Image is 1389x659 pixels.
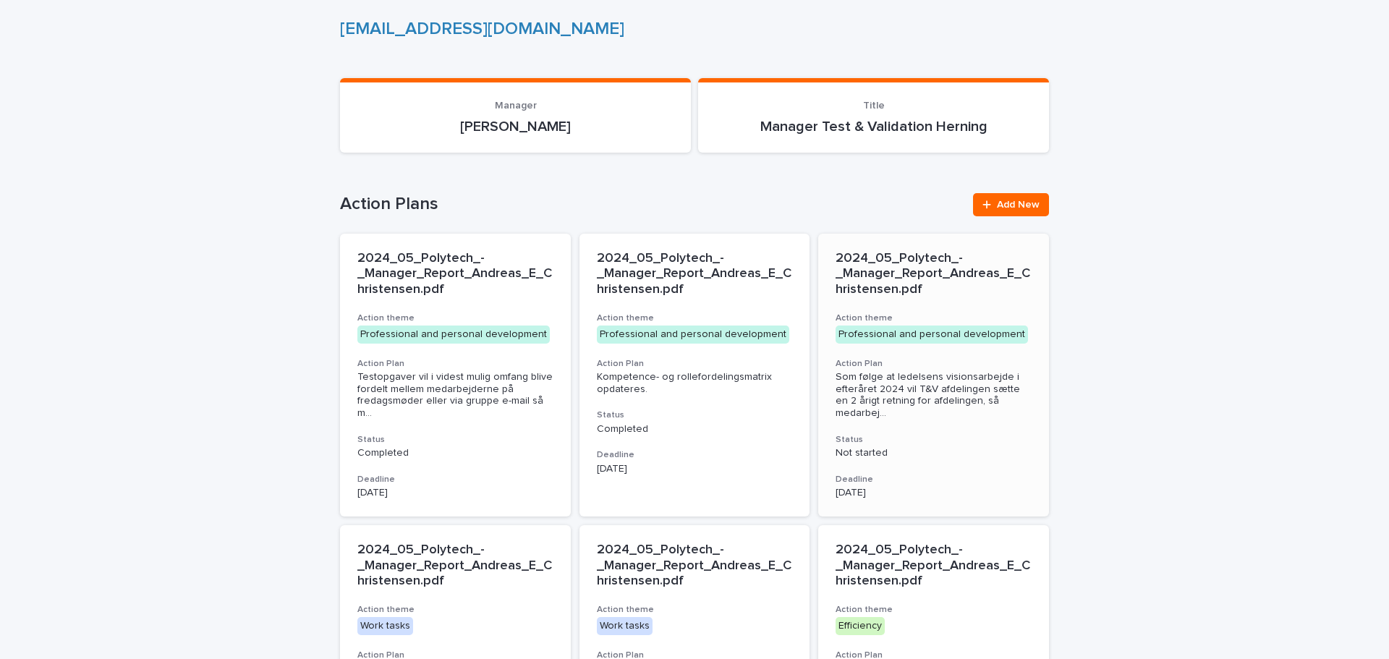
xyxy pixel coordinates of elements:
[597,449,793,461] h3: Deadline
[597,372,775,394] span: Kompetence- og rollefordelingsmatrix opdateres.
[818,234,1049,516] a: 2024_05_Polytech_-_Manager_Report_Andreas_E_Christensen.pdfAction themeProfessional and personal ...
[597,604,793,616] h3: Action theme
[836,543,1030,587] span: 2024_05_Polytech_-_Manager_Report_Andreas_E_Christensen.pdf
[579,234,810,516] a: 2024_05_Polytech_-_Manager_Report_Andreas_E_Christensen.pdfAction themeProfessional and personal ...
[836,371,1032,420] span: Som følge at ledelsens visionsarbejde i efteråret 2024 vil T&V afdelingen sætte en 2 årigt retnin...
[357,434,553,446] h3: Status
[836,326,1028,344] div: Professional and personal development
[597,326,789,344] div: Professional and personal development
[836,617,885,635] div: Efficiency
[836,447,1032,459] p: Not started
[973,193,1049,216] a: Add New
[836,252,1030,296] span: 2024_05_Polytech_-_Manager_Report_Andreas_E_Christensen.pdf
[597,617,653,635] div: Work tasks
[357,371,553,420] span: Testopgaver vil i videst mulig omfang blive fordelt mellem medarbejderne på fredagsmøder eller vi...
[357,474,553,485] h3: Deadline
[357,358,553,370] h3: Action Plan
[340,234,571,516] a: 2024_05_Polytech_-_Manager_Report_Andreas_E_Christensen.pdfAction themeProfessional and personal ...
[597,463,793,475] p: [DATE]
[597,409,793,421] h3: Status
[836,434,1032,446] h3: Status
[836,313,1032,324] h3: Action theme
[836,604,1032,616] h3: Action theme
[357,543,552,587] span: 2024_05_Polytech_-_Manager_Report_Andreas_E_Christensen.pdf
[495,101,537,111] span: Manager
[597,543,791,587] span: 2024_05_Polytech_-_Manager_Report_Andreas_E_Christensen.pdf
[597,358,793,370] h3: Action Plan
[597,313,793,324] h3: Action theme
[597,252,791,296] span: 2024_05_Polytech_-_Manager_Report_Andreas_E_Christensen.pdf
[357,487,553,499] p: [DATE]
[357,252,552,296] span: 2024_05_Polytech_-_Manager_Report_Andreas_E_Christensen.pdf
[340,194,964,215] h1: Action Plans
[997,200,1040,210] span: Add New
[357,313,553,324] h3: Action theme
[357,604,553,616] h3: Action theme
[715,118,1032,135] p: Manager Test & Validation Herning
[836,358,1032,370] h3: Action Plan
[597,423,793,435] p: Completed
[357,617,413,635] div: Work tasks
[340,20,624,38] a: [EMAIL_ADDRESS][DOMAIN_NAME]
[836,487,1032,499] p: [DATE]
[863,101,885,111] span: Title
[357,447,553,459] p: Completed
[836,474,1032,485] h3: Deadline
[357,118,674,135] p: [PERSON_NAME]
[357,326,550,344] div: Professional and personal development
